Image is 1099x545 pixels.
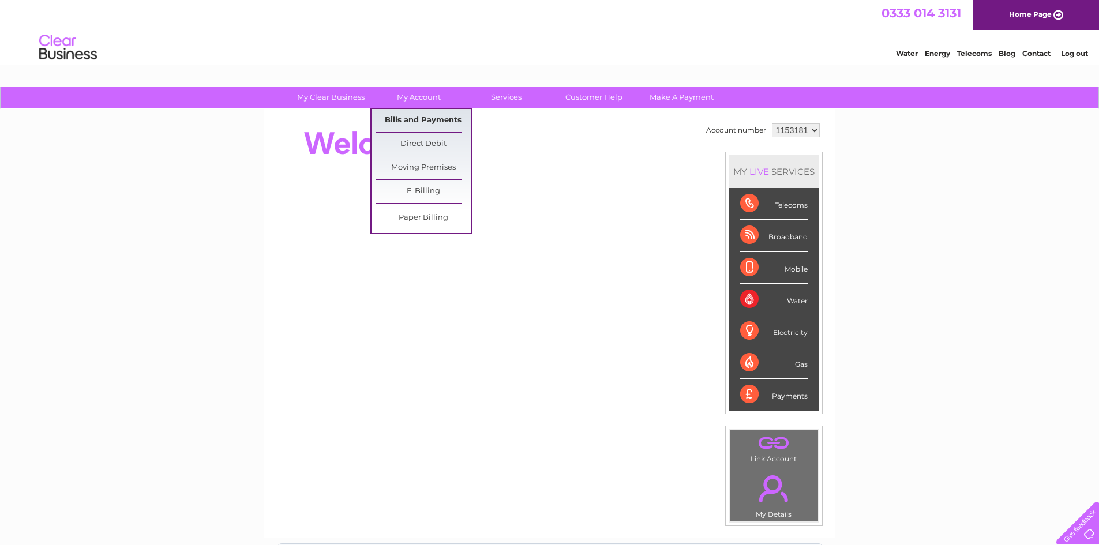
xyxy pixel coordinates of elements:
[740,252,808,284] div: Mobile
[546,87,642,108] a: Customer Help
[925,49,950,58] a: Energy
[634,87,729,108] a: Make A Payment
[740,347,808,379] div: Gas
[733,433,815,453] a: .
[999,49,1015,58] a: Blog
[1061,49,1088,58] a: Log out
[882,6,961,20] a: 0333 014 3131
[740,379,808,410] div: Payments
[277,6,823,56] div: Clear Business is a trading name of Verastar Limited (registered in [GEOGRAPHIC_DATA] No. 3667643...
[733,468,815,509] a: .
[957,49,992,58] a: Telecoms
[703,121,769,140] td: Account number
[740,188,808,220] div: Telecoms
[376,133,471,156] a: Direct Debit
[1022,49,1051,58] a: Contact
[729,430,819,466] td: Link Account
[376,206,471,230] a: Paper Billing
[740,284,808,315] div: Water
[376,109,471,132] a: Bills and Payments
[747,166,771,177] div: LIVE
[376,156,471,179] a: Moving Premises
[283,87,378,108] a: My Clear Business
[740,315,808,347] div: Electricity
[376,180,471,203] a: E-Billing
[459,87,554,108] a: Services
[896,49,918,58] a: Water
[39,30,97,65] img: logo.png
[371,87,466,108] a: My Account
[729,465,819,522] td: My Details
[740,220,808,251] div: Broadband
[729,155,819,188] div: MY SERVICES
